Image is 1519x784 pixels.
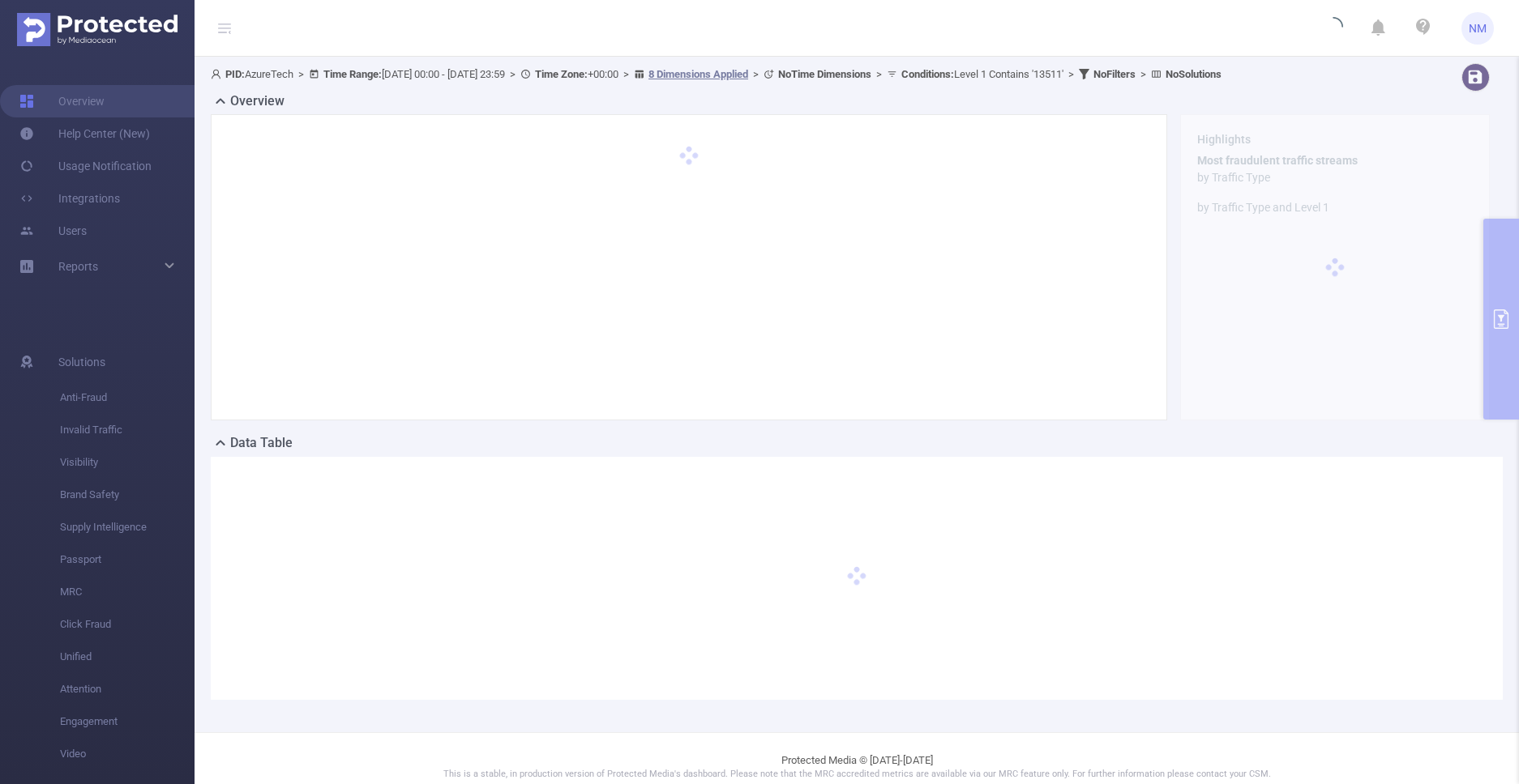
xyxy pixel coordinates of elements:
span: Video [60,738,195,770]
u: 8 Dimensions Applied [648,68,748,80]
a: Usage Notification [19,150,152,182]
b: PID: [225,68,245,80]
span: Unified [60,641,195,673]
span: Invalid Traffic [60,414,195,446]
i: icon: loading [1324,17,1343,40]
span: > [871,68,887,80]
b: No Solutions [1166,68,1222,80]
a: Reports [58,250,98,283]
span: > [1063,68,1079,80]
span: Passport [60,543,195,576]
span: NM [1469,12,1487,45]
span: Supply Intelligence [60,511,195,543]
b: No Time Dimensions [778,68,871,80]
p: This is a stable, in production version of Protected Media's dashboard. Please note that the MRC ... [235,768,1478,782]
h2: Data Table [230,433,293,453]
b: No Filters [1093,68,1136,80]
h2: Overview [230,92,285,111]
span: MRC [60,576,195,608]
span: > [505,68,520,80]
b: Conditions : [901,68,954,80]
span: AzureTech [DATE] 00:00 - [DATE] 23:59 +00:00 [211,68,1222,80]
span: Solutions [58,346,105,378]
img: Protected Media [17,13,178,46]
b: Time Range: [323,68,382,80]
span: Brand Safety [60,479,195,511]
span: Attention [60,673,195,705]
span: Level 1 Contains '13511' [901,68,1063,80]
span: > [618,68,634,80]
span: > [748,68,764,80]
span: Anti-Fraud [60,381,195,414]
span: > [1136,68,1151,80]
a: Integrations [19,182,120,215]
a: Users [19,215,87,247]
span: Visibility [60,446,195,479]
b: Time Zone: [535,68,588,80]
a: Help Center (New) [19,117,150,150]
span: > [293,68,309,80]
i: icon: user [211,69,225,79]
span: Click Fraud [60,608,195,641]
span: Engagement [60,705,195,738]
a: Overview [19,85,105,117]
span: Reports [58,260,98,273]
